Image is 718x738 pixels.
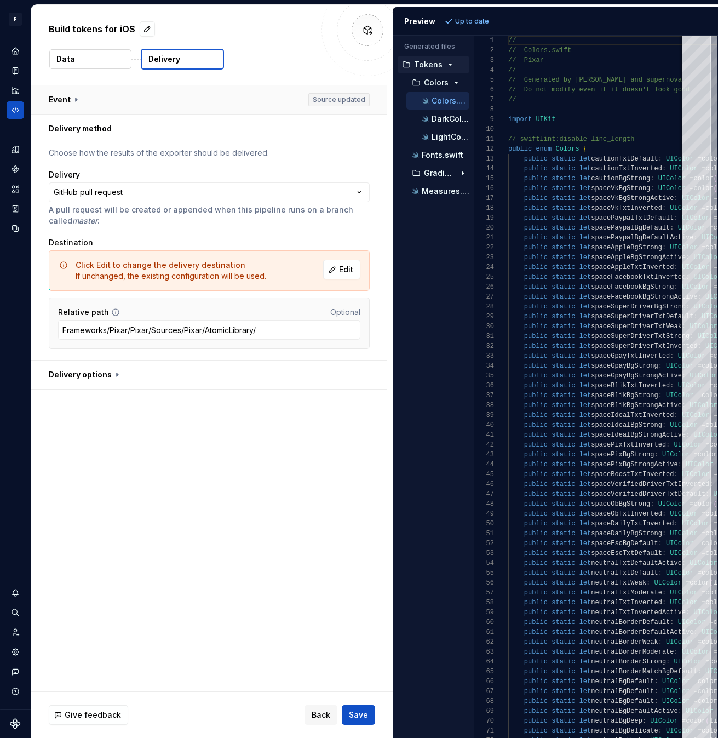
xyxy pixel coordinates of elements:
[474,312,494,322] div: 29
[524,392,548,399] span: public
[591,352,670,360] span: spaceGpayTxtInverted
[524,411,548,419] span: public
[579,352,591,360] span: let
[474,36,494,45] div: 1
[474,282,494,292] div: 26
[524,333,548,340] span: public
[406,113,469,125] button: DarkColors.swift
[662,165,666,173] span: :
[552,165,575,173] span: static
[7,643,24,661] a: Settings
[474,154,494,164] div: 13
[552,411,575,419] span: static
[552,283,575,291] span: static
[552,441,575,449] span: static
[552,431,575,439] span: static
[508,145,532,153] span: public
[404,42,463,51] p: Generated files
[552,224,575,232] span: static
[591,333,690,340] span: spaceSuperDriverTxtStrong
[579,264,591,271] span: let
[579,165,591,173] span: let
[422,187,469,196] p: Measures.swift
[591,451,654,459] span: spacePixBgStrong
[474,164,494,174] div: 14
[524,185,548,192] span: public
[7,161,24,178] a: Components
[552,155,575,163] span: static
[474,440,494,450] div: 42
[678,382,705,390] span: UIColor
[432,96,469,105] p: Colors.swift
[474,144,494,154] div: 12
[556,145,579,153] span: Colors
[474,55,494,65] div: 3
[552,362,575,370] span: static
[524,234,548,242] span: public
[579,214,591,222] span: let
[524,273,548,281] span: public
[552,402,575,409] span: static
[591,194,674,202] span: spaceVkBgStrongActive
[524,471,548,478] span: public
[342,705,375,725] button: Save
[552,244,575,251] span: static
[591,303,686,311] span: spaceSuperDriverBgStrong
[651,175,654,182] span: :
[474,292,494,302] div: 27
[508,47,571,54] span: // Colors.swift
[524,303,548,311] span: public
[678,224,705,232] span: UIColor
[406,131,469,143] button: LightColors.swift
[474,410,494,420] div: 39
[591,382,670,390] span: spaceBlikTxtInverted
[474,184,494,193] div: 16
[552,372,575,380] span: static
[579,234,591,242] span: let
[591,165,663,173] span: cautionTxtInverted
[474,391,494,401] div: 37
[524,175,548,182] span: public
[58,307,109,318] label: Relative path
[455,17,489,26] p: Up to date
[579,402,591,409] span: let
[474,115,494,124] div: 9
[406,95,469,107] button: Colors.swift
[508,76,682,84] span: // Generated by [PERSON_NAME] and supernova
[508,37,516,44] span: //
[7,82,24,99] a: Analytics
[474,134,494,144] div: 11
[552,204,575,212] span: static
[474,65,494,75] div: 4
[404,16,435,27] div: Preview
[591,264,674,271] span: spaceAppleTxtInverted
[552,382,575,390] span: static
[524,461,548,468] span: public
[398,59,469,71] button: Tokens
[524,323,548,330] span: public
[552,342,575,350] span: static
[674,283,678,291] span: :
[579,372,591,380] span: let
[591,224,670,232] span: spacePaypalBgDefault
[508,96,516,104] span: //
[579,431,591,439] span: let
[474,124,494,134] div: 10
[591,471,674,478] span: spaceBoostTxtInverted
[658,392,662,399] span: :
[7,623,24,641] div: Invite team
[474,193,494,203] div: 17
[508,56,544,64] span: // Pixar
[49,22,135,36] p: Build tokens for iOS
[7,180,24,198] div: Assets
[7,200,24,218] div: Storybook stories
[524,224,548,232] span: public
[508,135,634,143] span: // swiftlint:disable line_length
[323,260,360,279] button: Edit
[536,145,552,153] span: enum
[591,372,682,380] span: spaceGpayBgStrongActive
[7,42,24,60] div: Home
[536,116,556,123] span: UIKit
[7,101,24,119] div: Code automation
